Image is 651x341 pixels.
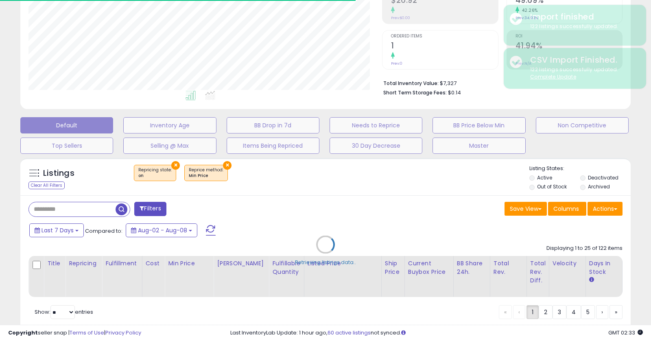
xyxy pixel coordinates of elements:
[524,11,640,23] div: Import finished
[433,117,525,133] button: BB Price Below Min
[383,89,447,96] b: Short Term Storage Fees:
[448,89,461,96] span: $0.14
[330,138,422,154] button: 30 Day Decrease
[383,78,616,87] li: $7,327
[123,117,216,133] button: Inventory Age
[516,41,622,52] h2: 41.94%
[391,15,410,20] small: Prev: $0.00
[8,329,141,337] div: seller snap | |
[536,117,629,133] button: Non Competitive
[227,117,319,133] button: BB Drop in 7d
[330,117,422,133] button: Needs to Reprice
[227,138,319,154] button: Items Being Repriced
[123,138,216,154] button: Selling @ Max
[20,138,113,154] button: Top Sellers
[391,34,498,39] span: Ordered Items
[530,73,576,80] u: Complete Update
[433,138,525,154] button: Master
[20,117,113,133] button: Default
[295,259,356,266] div: Retrieving listings data..
[391,41,498,52] h2: 1
[524,54,640,66] div: CSV Import Finished.
[8,329,38,337] strong: Copyright
[391,61,402,66] small: Prev: 0
[524,66,640,81] div: 122 listings successfully updated.
[383,80,439,87] b: Total Inventory Value:
[524,23,640,31] div: 122 listings successfully updated.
